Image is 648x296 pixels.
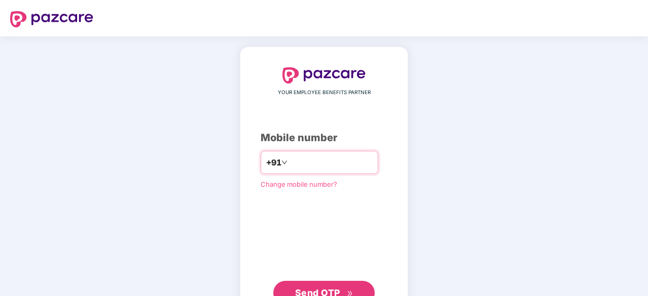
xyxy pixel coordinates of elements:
img: logo [10,11,93,27]
span: +91 [266,156,281,169]
span: YOUR EMPLOYEE BENEFITS PARTNER [278,89,371,97]
div: Mobile number [261,130,387,146]
img: logo [282,67,366,83]
span: down [281,159,287,165]
a: Change mobile number? [261,180,337,188]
